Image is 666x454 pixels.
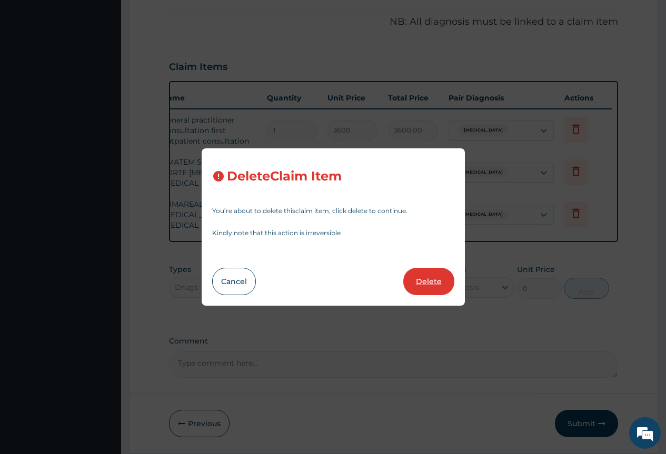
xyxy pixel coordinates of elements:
textarea: Type your message and hit 'Enter' [5,287,201,324]
p: You’re about to delete this claim item , click delete to continue. [212,208,454,214]
button: Delete [403,268,454,295]
span: We're online! [61,133,145,239]
img: d_794563401_company_1708531726252_794563401 [19,53,43,79]
button: Cancel [212,268,256,295]
div: Chat with us now [55,59,177,73]
h3: Delete Claim Item [227,169,342,184]
div: Minimize live chat window [173,5,198,31]
p: Kindly note that this action is irreversible [212,230,454,236]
